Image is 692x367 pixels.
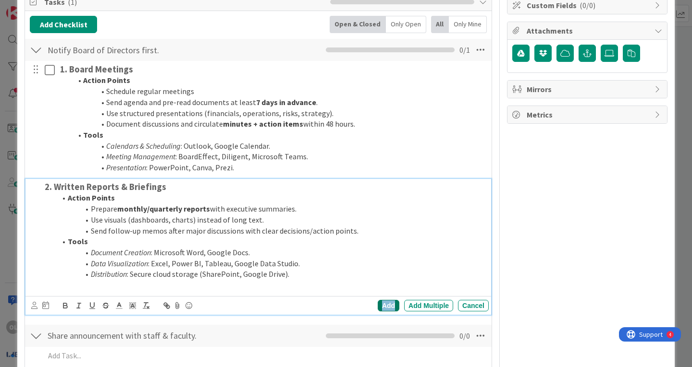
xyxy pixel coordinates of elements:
strong: Tools [83,130,103,140]
span: 0 / 1 [459,44,470,56]
div: Add [378,300,399,311]
li: : Excel, Power BI, Tableau, Google Data Studio. [56,258,485,269]
em: Document Creation [91,248,151,257]
div: Only Mine [449,16,487,33]
div: Only Open [386,16,426,33]
em: Meeting Management [106,152,175,161]
strong: 7 days in advance [256,97,316,107]
span: Attachments [527,25,650,36]
strong: Tools [68,237,88,246]
li: Use visuals (dashboards, charts) instead of long text. [56,214,485,225]
li: Prepare with executive summaries. [56,203,485,214]
div: 4 [50,4,52,12]
em: Calendars & Scheduling [106,141,181,151]
input: Add Checklist... [44,327,241,344]
li: Send agenda and pre-read documents at least . [72,97,485,108]
span: Support [20,1,44,13]
div: Cancel [458,300,489,311]
li: : PowerPoint, Canva, Prezi. [72,162,485,173]
em: Distribution [91,269,127,279]
li: : BoardEffect, Diligent, Microsoft Teams. [72,151,485,162]
li: : Outlook, Google Calendar. [72,141,485,152]
strong: 1. Board Meetings [60,64,133,75]
li: Send follow-up memos after major discussions with clear decisions/action points. [56,225,485,237]
div: Open & Closed [330,16,386,33]
li: Use structured presentations (financials, operations, risks, strategy). [72,108,485,119]
em: Presentation [106,163,146,172]
div: All [431,16,449,33]
input: Add Checklist... [44,41,241,59]
li: : Microsoft Word, Google Docs. [56,247,485,258]
strong: Action Points [83,75,130,85]
div: Add Multiple [404,300,453,311]
strong: Action Points [68,193,115,202]
li: Document discussions and circulate within 48 hours. [72,118,485,130]
span: Mirrors [527,83,650,95]
span: ( 0/0 ) [580,0,595,10]
em: Data Visualization [91,259,148,268]
span: 0 / 0 [459,330,470,342]
button: Add Checklist [30,16,97,33]
li: : Secure cloud storage (SharePoint, Google Drive). [56,269,485,280]
span: Metrics [527,109,650,120]
strong: 2. Written Reports & Briefings [45,181,166,192]
strong: monthly/quarterly reports [117,204,210,213]
li: Schedule regular meetings [72,86,485,97]
strong: minutes + action items [223,119,303,129]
